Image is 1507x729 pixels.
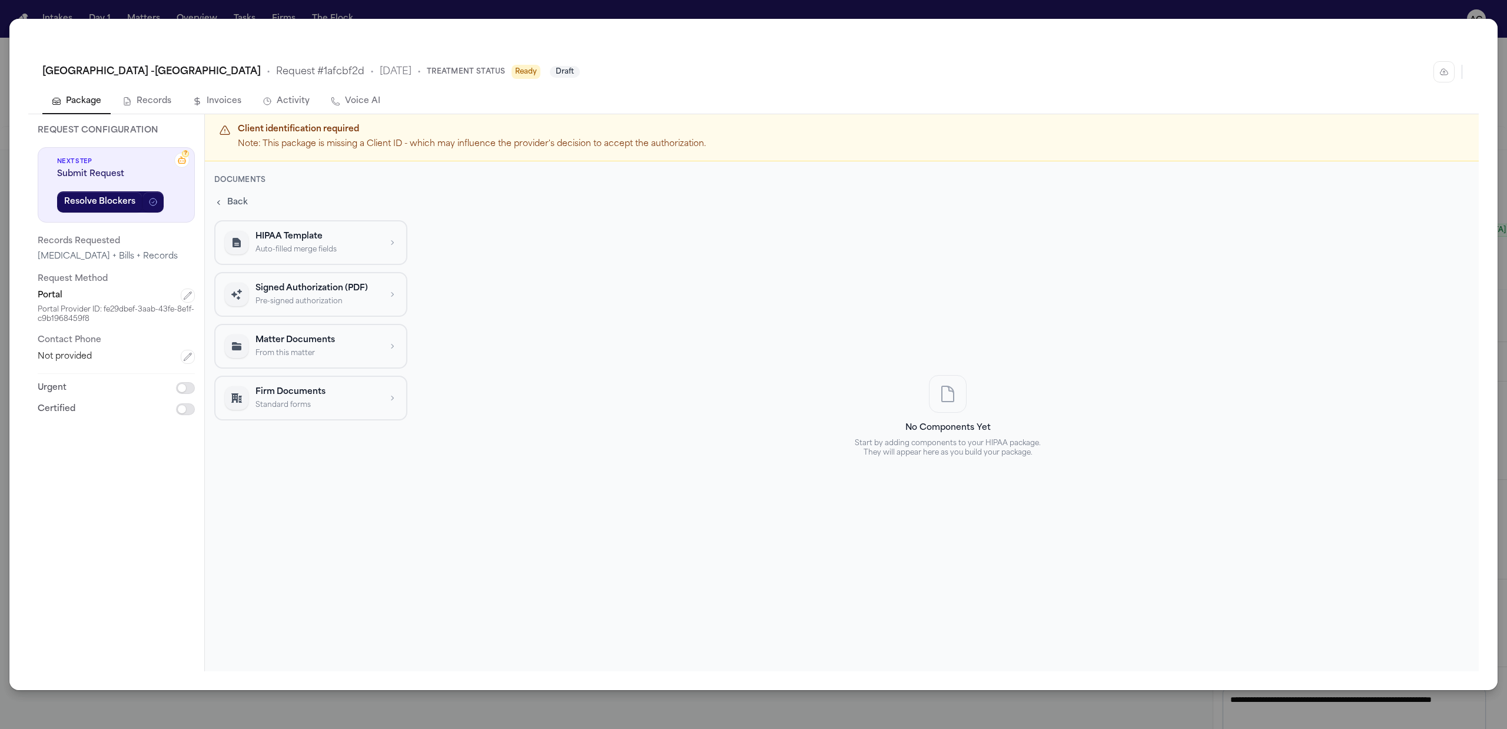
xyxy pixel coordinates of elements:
[255,231,380,243] p: HIPAA Template
[38,402,75,416] p: Certified
[512,65,540,79] span: Ready
[255,349,380,358] p: From this matter
[255,283,380,294] p: Signed Authorization (PDF)
[854,439,1042,458] p: Start by adding components to your HIPAA package. They will appear here as you build your package.
[238,138,706,151] p: Note: This package is missing a Client ID - which may influence the provider's decision to accept...
[255,386,380,398] p: Firm Documents
[38,351,92,363] span: Not provided
[57,168,175,180] span: Submit Request
[38,381,67,395] p: Urgent
[57,191,142,213] button: Resolve Blockers
[276,65,364,79] span: Request # 1afcbf2d
[214,324,407,369] button: Matter DocumentsFrom this matter
[183,90,251,114] button: Invoices
[854,422,1042,434] h4: No Components Yet
[214,175,407,185] h3: Documents
[321,90,390,114] button: Voice AI
[227,197,248,208] span: Back
[427,67,506,77] span: Treatment Status
[113,90,181,114] button: Records
[38,333,195,347] p: Contact Phone
[255,297,380,306] p: Pre-signed authorization
[238,124,706,135] p: Client identification required
[214,376,407,420] button: Firm DocumentsStandard forms
[38,124,195,138] p: Request Configuration
[38,272,195,286] p: Request Method
[38,251,195,263] div: [MEDICAL_DATA] + Bills + Records
[380,65,411,79] span: [DATE]
[57,157,175,166] span: Next Step
[255,334,380,346] p: Matter Documents
[38,234,195,248] p: Records Requested
[212,194,250,211] button: Back
[38,290,62,301] span: Portal
[184,150,187,157] span: ?
[255,245,380,254] p: Auto-filled merge fields
[550,66,580,78] span: Draft
[267,65,270,79] span: •
[42,90,111,114] button: Package
[370,65,374,79] span: •
[417,65,421,79] span: •
[255,400,380,410] p: Standard forms
[42,65,261,79] span: [GEOGRAPHIC_DATA] -[GEOGRAPHIC_DATA]
[214,220,407,265] button: HIPAA TemplateAuto-filled merge fields
[214,272,407,317] button: Signed Authorization (PDF)Pre-signed authorization
[253,90,319,114] button: Activity
[38,305,195,324] div: Portal Provider ID: fe29dbef-3aab-43fe-8e1f-c9b1968459f8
